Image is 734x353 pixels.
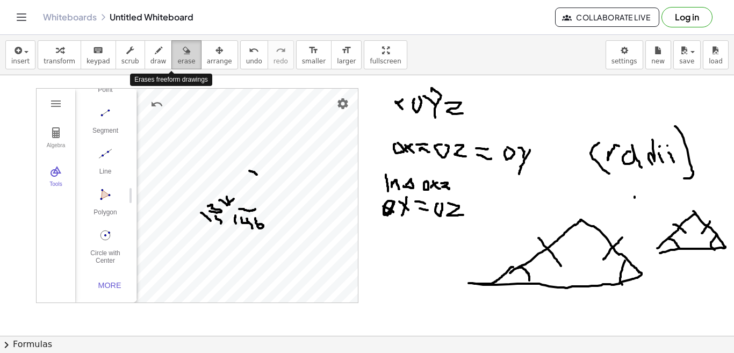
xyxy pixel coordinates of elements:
[13,9,30,26] button: Toggle navigation
[93,44,103,57] i: keyboard
[11,57,30,65] span: insert
[555,8,659,27] button: Collaborate Live
[171,40,201,69] button: erase
[38,40,81,69] button: transform
[341,44,351,57] i: format_size
[703,40,729,69] button: load
[331,40,362,69] button: format_sizelarger
[308,44,319,57] i: format_size
[240,40,268,69] button: undoundo
[370,57,401,65] span: fullscreen
[130,74,212,86] div: Erases freeform drawings
[611,57,637,65] span: settings
[606,40,643,69] button: settings
[201,40,238,69] button: arrange
[645,40,671,69] button: new
[249,44,259,57] i: undo
[276,44,286,57] i: redo
[268,40,294,69] button: redoredo
[87,57,110,65] span: keypad
[302,57,326,65] span: smaller
[679,57,694,65] span: save
[673,40,701,69] button: save
[337,57,356,65] span: larger
[246,57,262,65] span: undo
[364,40,407,69] button: fullscreen
[177,57,195,65] span: erase
[709,57,723,65] span: load
[121,57,139,65] span: scrub
[207,57,232,65] span: arrange
[43,12,97,23] a: Whiteboards
[150,57,167,65] span: draw
[44,57,75,65] span: transform
[661,7,713,27] button: Log in
[564,12,650,22] span: Collaborate Live
[145,40,172,69] button: draw
[274,57,288,65] span: redo
[296,40,332,69] button: format_sizesmaller
[651,57,665,65] span: new
[5,40,35,69] button: insert
[116,40,145,69] button: scrub
[81,40,116,69] button: keyboardkeypad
